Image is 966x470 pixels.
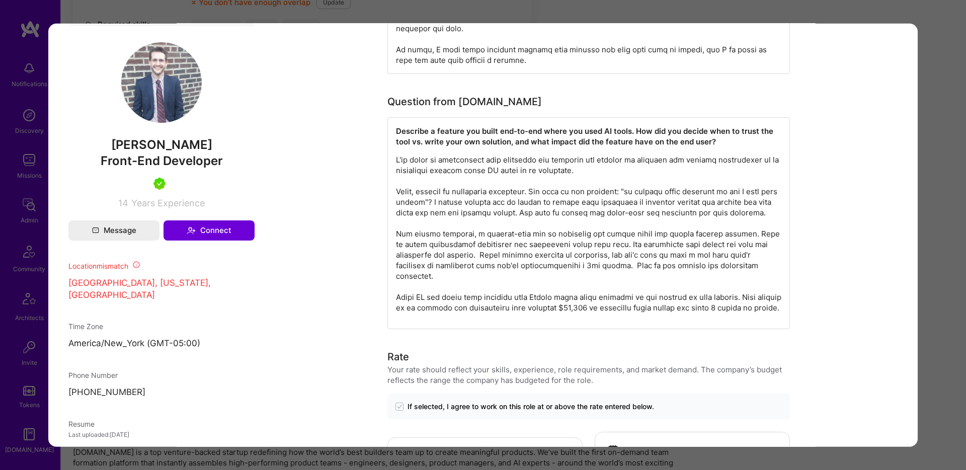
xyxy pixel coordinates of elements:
[131,198,205,208] span: Years Experience
[396,154,781,313] p: L'ip dolor si ametconsect adip elitseddo eiu temporin utl etdolor ma aliquaen adm veniamq nostrud...
[607,444,619,456] i: icon Calendar
[153,178,166,190] img: A.Teamer in Residence
[68,323,103,331] span: Time Zone
[68,420,95,428] span: Resume
[387,94,542,109] div: Question from [DOMAIN_NAME]
[48,24,918,447] div: modal
[68,220,159,241] button: Message
[118,198,128,208] span: 14
[121,115,202,125] a: User Avatar
[121,42,202,123] img: User Avatar
[68,137,255,152] span: [PERSON_NAME]
[68,277,255,301] p: [GEOGRAPHIC_DATA], [US_STATE], [GEOGRAPHIC_DATA]
[68,338,255,350] p: America/New_York (GMT-05:00 )
[387,349,409,364] div: Rate
[396,126,775,146] strong: Describe a feature you built end-to-end where you used AI tools. How did you decide when to trust...
[164,220,255,241] button: Connect
[101,153,223,168] span: Front-End Developer
[68,386,255,399] p: [PHONE_NUMBER]
[68,261,255,271] div: Location mismatch
[92,227,99,234] i: icon Mail
[68,429,255,440] div: Last uploaded: [DATE]
[387,364,790,385] div: Your rate should reflect your skills, experience, role requirements, and market demand. The compa...
[187,226,196,235] i: icon Connect
[408,402,654,412] span: If selected, I agree to work on this role at or above the rate entered below.
[68,371,118,379] span: Phone Number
